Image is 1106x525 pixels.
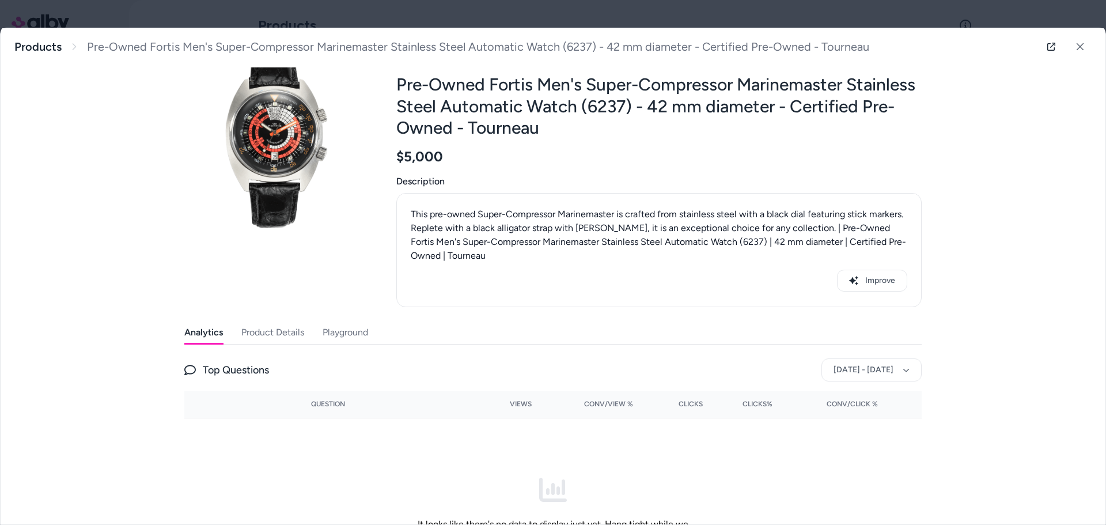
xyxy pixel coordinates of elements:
[311,395,345,413] button: Question
[411,207,907,263] p: This pre-owned Super-Compressor Marinemaster is crafted from stainless steel with a black dial fe...
[510,399,532,409] span: Views
[396,74,922,139] h2: Pre-Owned Fortis Men's Super-Compressor Marinemaster Stainless Steel Automatic Watch (6237) - 42 ...
[241,321,304,344] button: Product Details
[827,399,878,409] span: Conv/Click %
[584,399,633,409] span: Conv/View %
[396,175,922,188] span: Description
[184,321,223,344] button: Analytics
[721,395,772,413] button: Clicks%
[550,395,634,413] button: Conv/View %
[14,40,869,54] nav: breadcrumb
[743,399,772,409] span: Clicks%
[184,44,369,228] img: 6237-pre-owned-fortis-super-compressor-marinemaster-stainless-steel-automatic-VMM05727.png
[203,362,269,378] span: Top Questions
[14,40,62,54] a: Products
[791,395,878,413] button: Conv/Click %
[396,148,443,165] span: $5,000
[480,395,532,413] button: Views
[311,399,345,409] span: Question
[821,358,922,382] button: [DATE] - [DATE]
[87,40,869,54] span: Pre-Owned Fortis Men's Super-Compressor Marinemaster Stainless Steel Automatic Watch (6237) - 42 ...
[323,321,368,344] button: Playground
[837,270,907,292] button: Improve
[652,395,703,413] button: Clicks
[679,399,703,409] span: Clicks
